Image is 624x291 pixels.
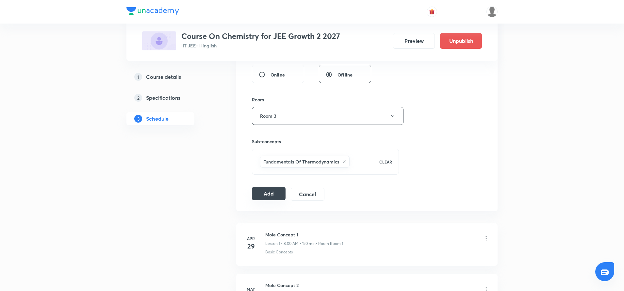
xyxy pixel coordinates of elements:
[244,235,257,241] h6: Apr
[146,115,169,123] h5: Schedule
[126,70,215,83] a: 1Course details
[271,71,285,78] span: Online
[265,231,343,238] h6: Mole Concept 1
[440,33,482,49] button: Unpublish
[252,187,286,200] button: Add
[252,138,399,145] h6: Sub-concepts
[252,107,403,125] button: Room 3
[142,31,176,50] img: 366E36A8-5F21-4E4E-B8BE-6EBFC97230C1_plus.png
[429,9,435,15] img: avatar
[486,6,498,17] img: Huzaiff
[244,241,257,251] h4: 29
[265,241,316,247] p: Lesson 1 • 8:00 AM • 120 min
[126,91,215,104] a: 2Specifications
[252,96,264,103] h6: Room
[263,158,339,165] h6: Fundamentals Of Thermodynamics
[134,73,142,81] p: 1
[316,241,343,247] p: • Room Room 1
[146,94,180,102] h5: Specifications
[134,115,142,123] p: 3
[146,73,181,81] h5: Course details
[181,42,340,49] p: IIT JEE • Hinglish
[126,7,179,15] img: Company Logo
[265,249,293,255] p: Basic Concepts
[379,159,392,165] p: CLEAR
[265,282,344,289] h6: Mole Concept 2
[291,188,324,201] button: Cancel
[126,7,179,17] a: Company Logo
[393,33,435,49] button: Preview
[427,7,437,17] button: avatar
[337,71,353,78] span: Offline
[134,94,142,102] p: 2
[181,31,340,41] h3: Course On Chemistry for JEE Growth 2 2027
